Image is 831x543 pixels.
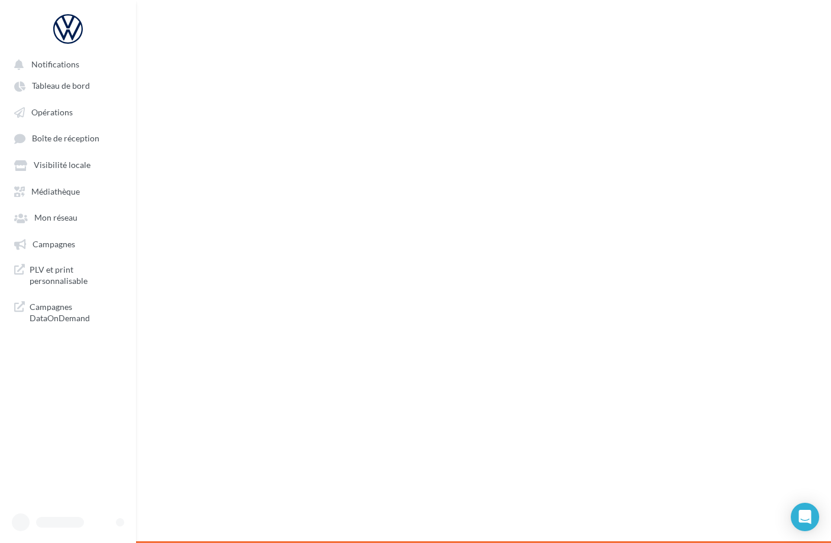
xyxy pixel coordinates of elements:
a: Campagnes [7,233,129,254]
a: Mon réseau [7,206,129,228]
span: Campagnes [33,239,75,249]
div: Open Intercom Messenger [791,503,819,531]
span: Tableau de bord [32,81,90,91]
a: Tableau de bord [7,75,129,96]
span: Opérations [31,107,73,117]
span: Médiathèque [31,186,80,196]
span: Boîte de réception [32,134,99,144]
a: Boîte de réception [7,127,129,149]
span: Visibilité locale [34,160,90,170]
span: PLV et print personnalisable [30,264,122,287]
span: Notifications [31,59,79,69]
a: Opérations [7,101,129,122]
a: PLV et print personnalisable [7,259,129,292]
a: Médiathèque [7,180,129,202]
a: Campagnes DataOnDemand [7,296,129,329]
a: Visibilité locale [7,154,129,175]
span: Campagnes DataOnDemand [30,301,122,324]
span: Mon réseau [34,213,77,223]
